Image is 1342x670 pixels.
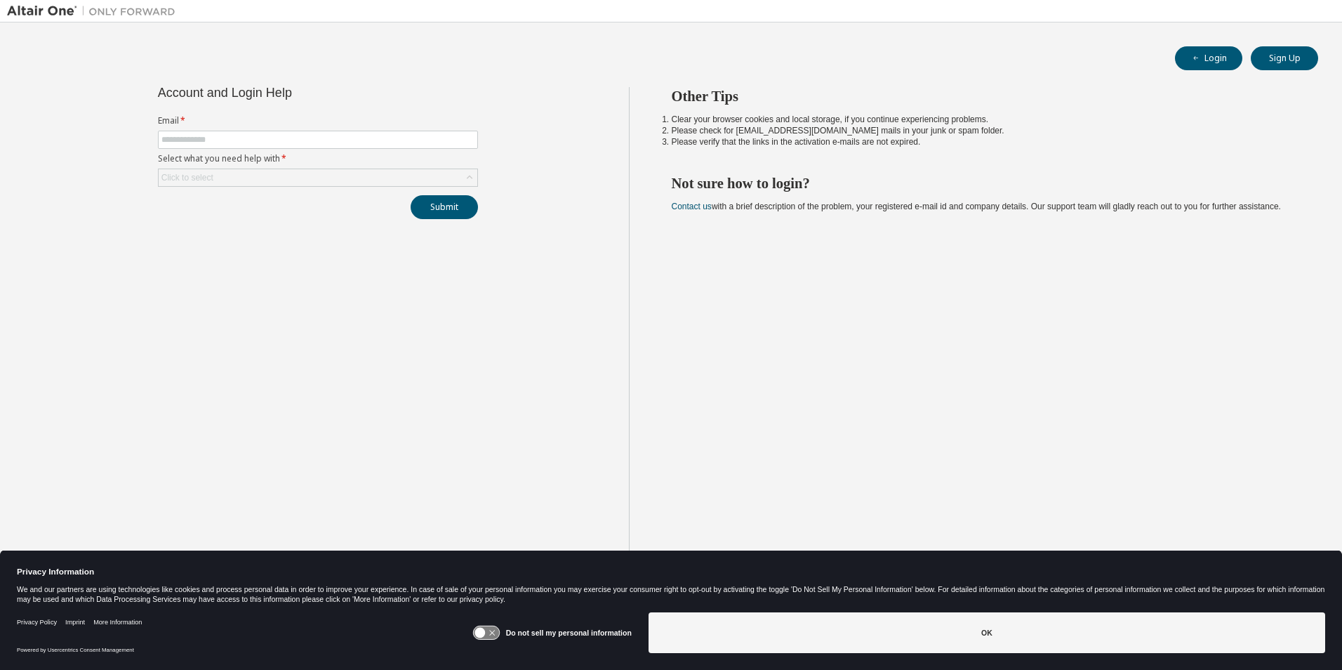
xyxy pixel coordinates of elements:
div: Account and Login Help [158,87,414,98]
button: Login [1175,46,1242,70]
button: Sign Up [1251,46,1318,70]
label: Select what you need help with [158,153,478,164]
button: Submit [411,195,478,219]
span: with a brief description of the problem, your registered e-mail id and company details. Our suppo... [672,202,1281,211]
li: Please check for [EMAIL_ADDRESS][DOMAIN_NAME] mails in your junk or spam folder. [672,125,1294,136]
a: Contact us [672,202,712,211]
li: Please verify that the links in the activation e-mails are not expired. [672,136,1294,147]
h2: Not sure how to login? [672,174,1294,192]
img: Altair One [7,4,182,18]
label: Email [158,115,478,126]
div: Click to select [161,172,213,183]
div: Click to select [159,169,477,186]
h2: Other Tips [672,87,1294,105]
li: Clear your browser cookies and local storage, if you continue experiencing problems. [672,114,1294,125]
